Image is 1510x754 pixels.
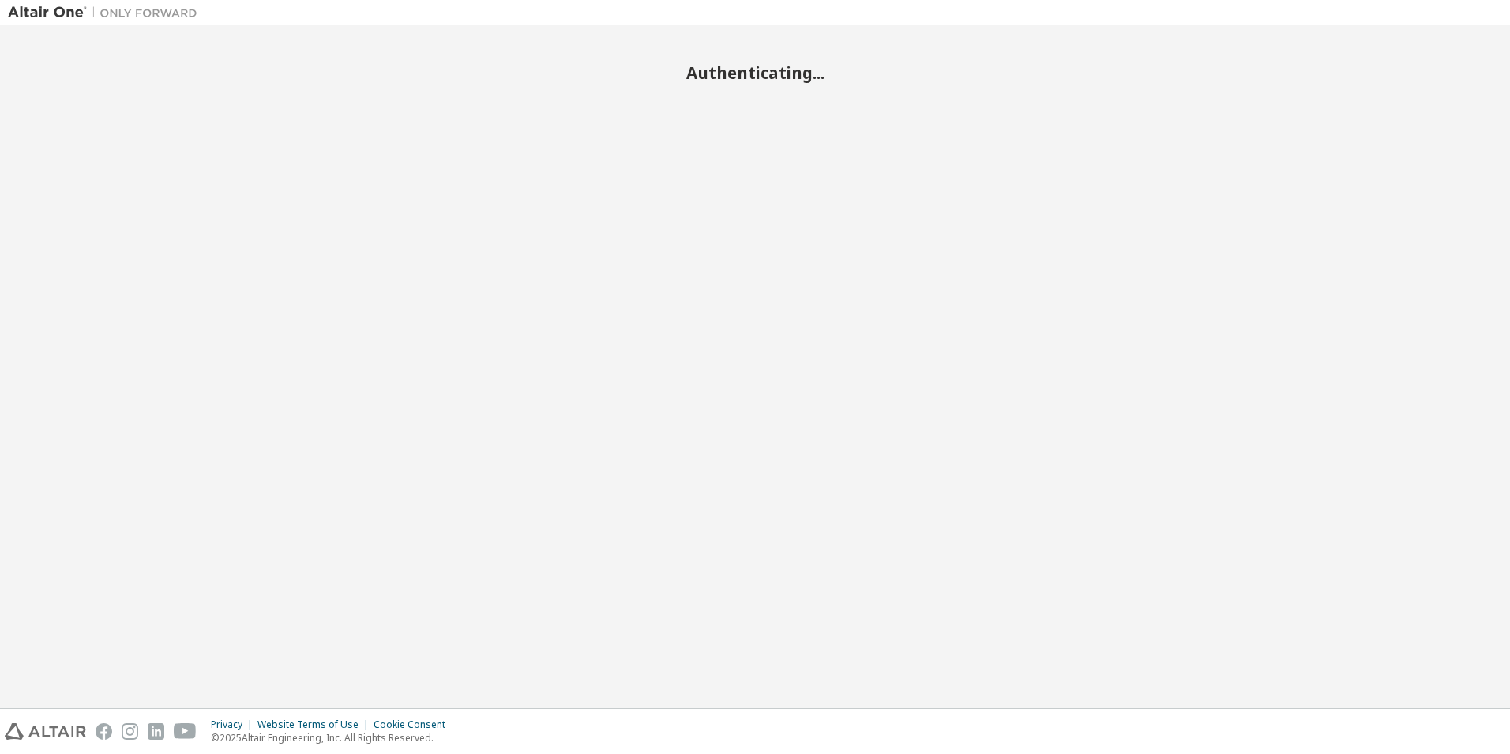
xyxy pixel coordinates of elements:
[174,723,197,740] img: youtube.svg
[5,723,86,740] img: altair_logo.svg
[8,62,1502,83] h2: Authenticating...
[148,723,164,740] img: linkedin.svg
[257,718,374,731] div: Website Terms of Use
[211,718,257,731] div: Privacy
[8,5,205,21] img: Altair One
[122,723,138,740] img: instagram.svg
[374,718,455,731] div: Cookie Consent
[96,723,112,740] img: facebook.svg
[211,731,455,745] p: © 2025 Altair Engineering, Inc. All Rights Reserved.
